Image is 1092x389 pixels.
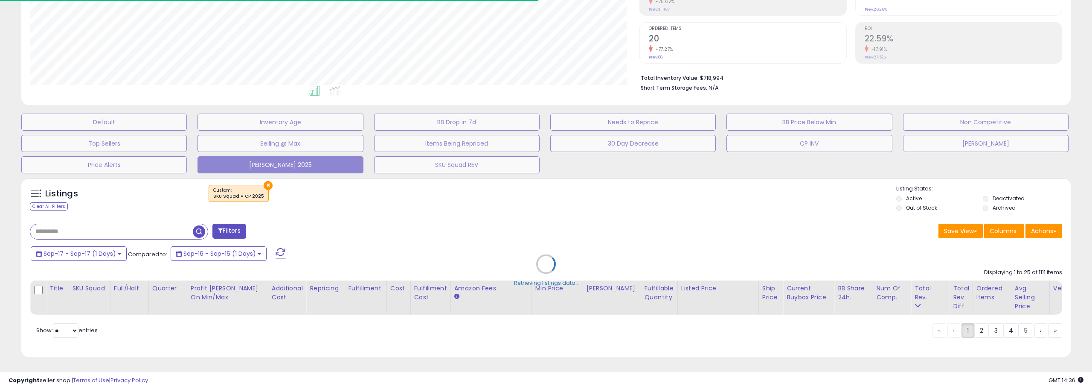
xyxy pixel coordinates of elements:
[641,72,1056,82] li: $718,994
[649,55,662,60] small: Prev: 88
[514,279,578,287] div: Retrieving listings data..
[865,55,886,60] small: Prev: 27.52%
[21,135,187,152] button: Top Sellers
[9,376,40,384] strong: Copyright
[1048,376,1083,384] span: 2025-09-17 14:36 GMT
[865,7,887,12] small: Prev: 26.26%
[197,114,363,131] button: Inventory Age
[865,34,1062,45] h2: 22.59%
[641,74,699,82] b: Total Inventory Value:
[653,46,673,53] small: -77.27%
[649,26,846,31] span: Ordered Items
[73,376,109,384] a: Terms of Use
[726,135,892,152] button: CP INV
[550,135,716,152] button: 30 Day Decrease
[374,114,540,131] button: BB Drop in 7d
[726,114,892,131] button: BB Price Below Min
[9,377,148,385] div: seller snap | |
[641,84,707,91] b: Short Term Storage Fees:
[865,26,1062,31] span: ROI
[21,114,187,131] button: Default
[649,34,846,45] h2: 20
[903,135,1069,152] button: [PERSON_NAME]
[197,156,363,173] button: [PERSON_NAME] 2025
[374,156,540,173] button: SKU Squad REV
[550,114,716,131] button: Needs to Reprice
[903,114,1069,131] button: Non Competitive
[374,135,540,152] button: Items Being Repriced
[110,376,148,384] a: Privacy Policy
[649,7,670,12] small: Prev: $1,467
[868,46,887,53] small: -17.91%
[21,156,187,173] button: Price Alerts
[709,84,719,92] span: N/A
[197,135,363,152] button: Selling @ Max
